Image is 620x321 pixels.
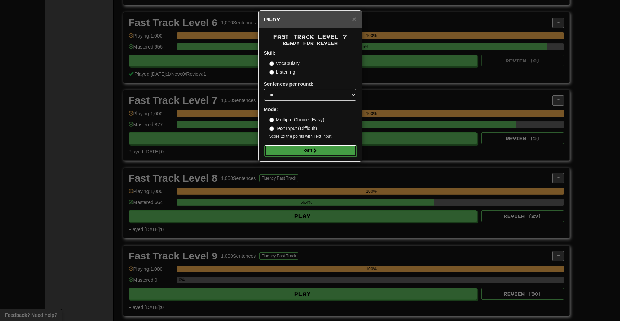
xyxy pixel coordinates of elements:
[269,116,324,123] label: Multiple Choice (Easy)
[269,61,274,66] input: Vocabulary
[269,125,317,132] label: Text Input (Difficult)
[269,68,295,75] label: Listening
[264,107,278,112] strong: Mode:
[269,118,274,122] input: Multiple Choice (Easy)
[264,81,314,87] label: Sentences per round:
[273,34,347,40] span: Fast Track Level 7
[269,60,300,67] label: Vocabulary
[269,133,356,139] small: Score 2x the points with Text Input !
[264,16,356,23] h5: Play
[264,50,275,56] strong: Skill:
[269,70,274,75] input: Listening
[264,145,357,157] button: Go
[269,126,274,131] input: Text Input (Difficult)
[264,40,356,46] small: Ready for Review
[352,15,356,23] span: ×
[352,15,356,22] button: Close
